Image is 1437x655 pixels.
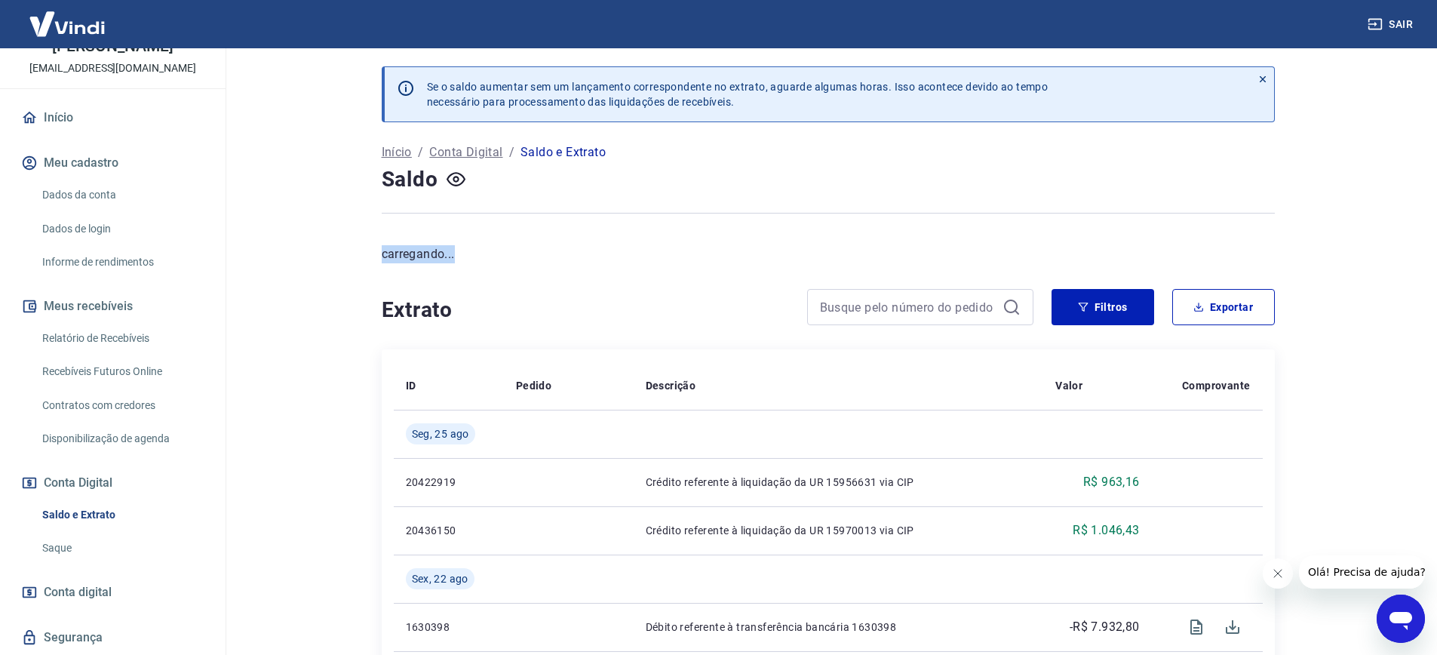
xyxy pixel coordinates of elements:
p: Pedido [516,378,551,393]
img: Vindi [18,1,116,47]
span: Seg, 25 ago [412,426,469,441]
iframe: Fechar mensagem [1263,558,1293,589]
p: 1630398 [406,620,492,635]
button: Meu cadastro [18,146,207,180]
button: Sair [1365,11,1419,38]
a: Disponibilização de agenda [36,423,207,454]
button: Exportar [1172,289,1275,325]
a: Informe de rendimentos [36,247,207,278]
p: -R$ 7.932,80 [1070,618,1140,636]
p: Crédito referente à liquidação da UR 15956631 via CIP [646,475,1032,490]
p: Comprovante [1182,378,1250,393]
p: [EMAIL_ADDRESS][DOMAIN_NAME] [29,60,196,76]
a: Segurança [18,621,207,654]
p: Descrição [646,378,696,393]
span: Conta digital [44,582,112,603]
iframe: Botão para abrir a janela de mensagens [1377,595,1425,643]
p: Saldo e Extrato [520,143,606,161]
p: [PERSON_NAME] [52,38,173,54]
a: Início [18,101,207,134]
a: Início [382,143,412,161]
h4: Saldo [382,165,438,195]
p: ID [406,378,416,393]
p: / [418,143,423,161]
a: Saque [36,533,207,564]
a: Contratos com credores [36,390,207,421]
span: Download [1214,609,1251,645]
span: Visualizar [1178,609,1214,645]
p: 20436150 [406,523,492,538]
p: R$ 963,16 [1083,473,1140,491]
button: Conta Digital [18,466,207,500]
p: Se o saldo aumentar sem um lançamento correspondente no extrato, aguarde algumas horas. Isso acon... [427,79,1049,109]
iframe: Mensagem da empresa [1299,555,1425,589]
a: Recebíveis Futuros Online [36,356,207,387]
input: Busque pelo número do pedido [820,296,996,318]
p: 20422919 [406,475,492,490]
p: Débito referente à transferência bancária 1630398 [646,620,1032,635]
a: Dados da conta [36,180,207,211]
p: R$ 1.046,43 [1073,521,1139,540]
button: Meus recebíveis [18,290,207,323]
p: / [509,143,514,161]
span: Sex, 22 ago [412,571,468,586]
a: Conta Digital [429,143,502,161]
button: Filtros [1052,289,1154,325]
a: Dados de login [36,214,207,244]
a: Relatório de Recebíveis [36,323,207,354]
span: Olá! Precisa de ajuda? [9,11,127,23]
p: carregando... [382,245,1275,263]
a: Saldo e Extrato [36,500,207,530]
p: Valor [1055,378,1082,393]
a: Conta digital [18,576,207,609]
p: Crédito referente à liquidação da UR 15970013 via CIP [646,523,1032,538]
h4: Extrato [382,295,789,325]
